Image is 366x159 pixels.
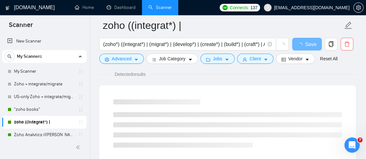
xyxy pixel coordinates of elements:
iframe: Intercom live chat [344,137,360,153]
span: holder [78,107,83,112]
span: copy [325,41,337,47]
button: folderJobscaret-down [201,54,235,64]
span: idcard [281,57,286,62]
span: Job Category [159,55,185,62]
span: Scanner [4,20,38,34]
img: upwork-logo.png [222,5,228,10]
button: settingAdvancedcaret-down [99,54,144,64]
span: caret-down [134,57,138,62]
span: loading [297,43,305,48]
span: caret-down [264,57,268,62]
span: holder [78,132,83,137]
input: Scanner name... [103,17,343,33]
a: New Scanner [7,35,81,48]
a: searchScanner [148,5,172,10]
span: double-left [76,144,82,150]
span: Connects: [230,4,249,11]
button: copy [325,38,337,50]
a: Reset All [320,55,337,62]
a: "zoho books" [14,103,74,116]
button: idcardVendorcaret-down [276,54,315,64]
span: loading [279,43,285,48]
span: info-circle [268,42,272,46]
span: My Scanners [17,50,42,63]
span: delete [341,41,353,47]
span: setting [105,57,109,62]
a: Zoho + integrate/migrate [14,78,74,90]
a: setting [353,5,363,10]
span: caret-down [225,57,229,62]
button: search [4,51,15,62]
span: search [5,54,14,59]
button: barsJob Categorycaret-down [146,54,198,64]
a: zoho ((integrat*) | [14,116,74,129]
input: Search Freelance Jobs... [103,40,265,48]
span: holder [78,69,83,74]
button: delete [341,38,353,50]
button: setting [353,3,363,13]
span: Jobs [213,55,222,62]
a: Zoho Analytics (([PERSON_NAME] [14,129,74,141]
span: folder [206,57,210,62]
span: bars [152,57,156,62]
span: Vendor [288,55,302,62]
span: holder [78,82,83,87]
img: logo [5,3,10,13]
span: Save [305,40,316,48]
span: caret-down [188,57,193,62]
button: Save [292,38,322,50]
button: userClientcaret-down [237,54,273,64]
span: user [243,57,247,62]
a: dashboardDashboard [107,5,136,10]
span: holder [78,94,83,99]
span: 7 [357,137,362,142]
span: caret-down [305,57,309,62]
a: US-only Zoho + integrate/migrate [14,90,74,103]
span: Advanced [112,55,131,62]
li: New Scanner [2,35,87,48]
a: homeHome [75,5,94,10]
span: holder [78,120,83,125]
span: 137 [250,4,257,11]
span: edit [344,21,352,30]
a: My Scanner [14,65,74,78]
span: user [265,5,270,10]
span: Client [250,55,261,62]
span: Detected results [110,71,150,78]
